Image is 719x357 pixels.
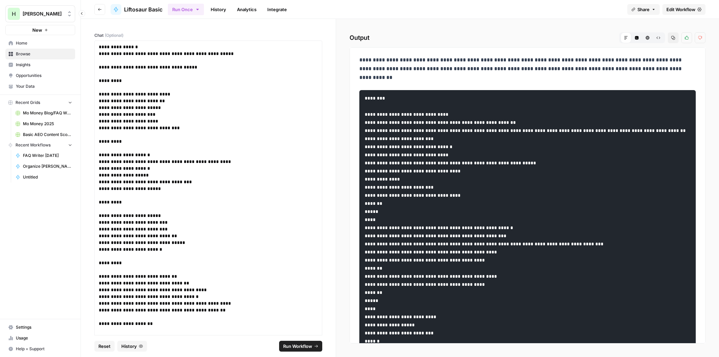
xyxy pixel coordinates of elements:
[5,322,75,333] a: Settings
[5,333,75,344] a: Usage
[637,6,650,13] span: Share
[12,10,16,18] span: H
[12,108,75,118] a: Mo Money Blog/FAQ Writer
[16,83,72,89] span: Your Data
[263,4,291,15] a: Integrate
[16,335,72,341] span: Usage
[16,40,72,46] span: Home
[105,32,123,38] span: (Optional)
[23,121,72,127] span: Mo Money 2025
[666,6,695,13] span: Edit Workflow
[350,32,706,43] h2: Output
[32,27,42,33] span: New
[5,344,75,354] button: Help + Support
[12,118,75,129] a: Mo Money 2025
[16,73,72,79] span: Opportunities
[16,51,72,57] span: Browse
[94,32,322,38] label: Chat
[5,98,75,108] button: Recent Grids
[627,4,660,15] button: Share
[233,4,261,15] a: Analytics
[117,341,147,352] button: History
[16,324,72,330] span: Settings
[23,110,72,116] span: Mo Money Blog/FAQ Writer
[23,174,72,180] span: Untitled
[23,10,63,17] span: [PERSON_NAME]
[12,161,75,172] a: Organize [PERSON_NAME]
[12,129,75,140] a: Basic AEO Content Scorecard with Improvement Report Grid
[283,343,312,350] span: Run Workflow
[16,62,72,68] span: Insights
[5,70,75,81] a: Opportunities
[23,132,72,138] span: Basic AEO Content Scorecard with Improvement Report Grid
[5,38,75,49] a: Home
[124,5,162,13] span: Liftosaur Basic
[16,142,51,148] span: Recent Workflows
[12,172,75,183] a: Untitled
[5,59,75,70] a: Insights
[121,343,137,350] span: History
[94,341,115,352] button: Reset
[12,150,75,161] a: FAQ Writer [DATE]
[279,341,322,352] button: Run Workflow
[111,4,162,15] a: Liftosaur Basic
[207,4,230,15] a: History
[98,343,111,350] span: Reset
[16,346,72,352] span: Help + Support
[5,49,75,59] a: Browse
[168,4,204,15] button: Run Once
[662,4,706,15] a: Edit Workflow
[23,163,72,169] span: Organize [PERSON_NAME]
[23,153,72,159] span: FAQ Writer [DATE]
[5,81,75,92] a: Your Data
[5,25,75,35] button: New
[16,100,40,106] span: Recent Grids
[5,5,75,22] button: Workspace: Hasbrook
[5,140,75,150] button: Recent Workflows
